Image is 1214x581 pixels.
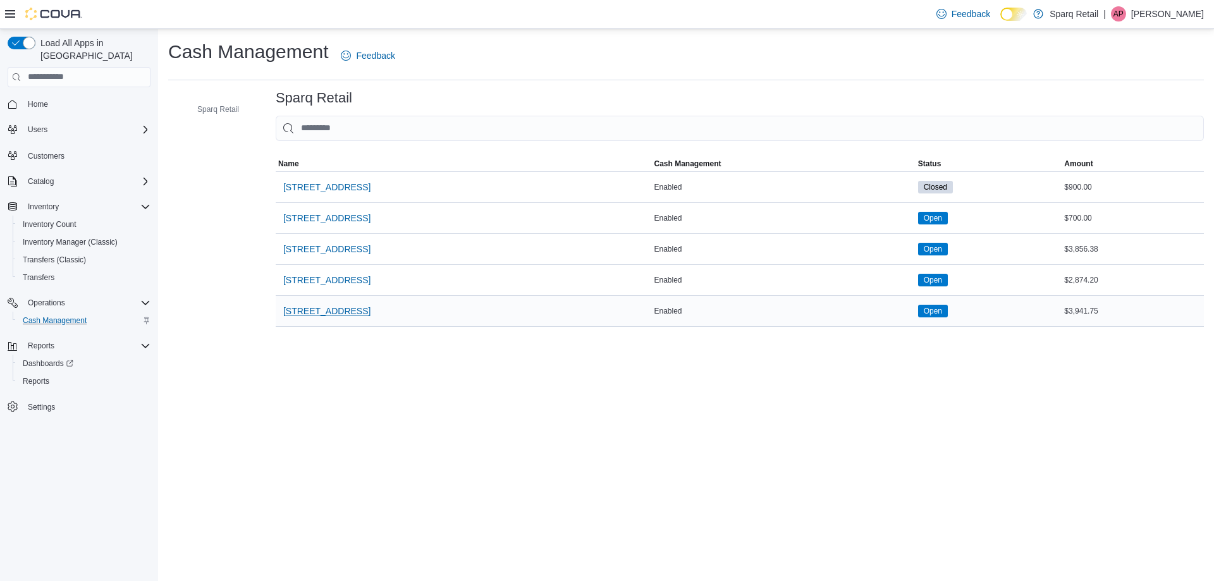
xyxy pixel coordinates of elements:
span: Users [28,125,47,135]
a: Transfers (Classic) [18,252,91,267]
span: Catalog [28,176,54,187]
div: Enabled [651,303,915,319]
span: Closed [924,181,947,193]
span: Open [918,305,948,317]
div: $3,941.75 [1062,303,1204,319]
button: Inventory Count [13,216,156,233]
div: $3,856.38 [1062,242,1204,257]
div: Enabled [651,242,915,257]
a: Dashboards [13,355,156,372]
a: Home [23,97,53,112]
button: Status [916,156,1062,171]
span: Transfers (Classic) [18,252,150,267]
a: Feedback [336,43,400,68]
span: Reports [18,374,150,389]
span: Sparq Retail [197,104,239,114]
button: Reports [3,337,156,355]
span: Inventory Count [18,217,150,232]
span: Dashboards [18,356,150,371]
button: Reports [23,338,59,353]
h3: Sparq Retail [276,90,352,106]
span: Customers [23,147,150,163]
span: Open [924,243,942,255]
p: Sparq Retail [1050,6,1098,21]
span: Open [918,274,948,286]
span: Closed [918,181,953,193]
button: Inventory Manager (Classic) [13,233,156,251]
div: Aiden Perrin [1111,6,1126,21]
span: [STREET_ADDRESS] [283,274,371,286]
button: Catalog [3,173,156,190]
span: Operations [28,298,65,308]
span: [STREET_ADDRESS] [283,181,371,193]
span: Inventory Manager (Classic) [23,237,118,247]
span: Inventory Count [23,219,77,229]
input: Dark Mode [1000,8,1027,21]
nav: Complex example [8,90,150,449]
button: Settings [3,398,156,416]
span: Name [278,159,299,169]
span: Status [918,159,941,169]
span: Open [924,212,942,224]
span: Home [28,99,48,109]
span: Amount [1064,159,1093,169]
button: Catalog [23,174,59,189]
a: Feedback [931,1,995,27]
span: Settings [28,402,55,412]
span: Load All Apps in [GEOGRAPHIC_DATA] [35,37,150,62]
a: Dashboards [18,356,78,371]
span: Operations [23,295,150,310]
span: AP [1113,6,1124,21]
span: Feedback [356,49,395,62]
div: Enabled [651,180,915,195]
span: [STREET_ADDRESS] [283,243,371,255]
a: Reports [18,374,54,389]
span: Reports [28,341,54,351]
button: Inventory [23,199,64,214]
span: Cash Management [654,159,721,169]
img: Cova [25,8,82,20]
span: Open [918,212,948,224]
span: Inventory [28,202,59,212]
span: Cash Management [18,313,150,328]
p: | [1103,6,1106,21]
button: Users [3,121,156,138]
button: Cash Management [651,156,915,171]
button: Inventory [3,198,156,216]
h1: Cash Management [168,39,328,64]
span: Transfers [18,270,150,285]
button: Transfers (Classic) [13,251,156,269]
span: Users [23,122,150,137]
button: Cash Management [13,312,156,329]
span: Dashboards [23,358,73,369]
div: $700.00 [1062,211,1204,226]
button: Customers [3,146,156,164]
button: Operations [3,294,156,312]
span: Inventory [23,199,150,214]
a: Cash Management [18,313,92,328]
div: Enabled [651,211,915,226]
button: Reports [13,372,156,390]
button: [STREET_ADDRESS] [278,267,376,293]
button: Name [276,156,652,171]
button: [STREET_ADDRESS] [278,205,376,231]
button: Home [3,95,156,113]
button: [STREET_ADDRESS] [278,174,376,200]
span: Open [924,305,942,317]
span: Home [23,96,150,112]
div: $900.00 [1062,180,1204,195]
a: Inventory Count [18,217,82,232]
button: Sparq Retail [180,102,244,117]
a: Settings [23,400,60,415]
input: This is a search bar. As you type, the results lower in the page will automatically filter. [276,116,1204,141]
span: [STREET_ADDRESS] [283,212,371,224]
p: [PERSON_NAME] [1131,6,1204,21]
button: Users [23,122,52,137]
a: Inventory Manager (Classic) [18,235,123,250]
button: Transfers [13,269,156,286]
span: Reports [23,338,150,353]
span: Customers [28,151,64,161]
a: Customers [23,149,70,164]
span: Settings [23,399,150,415]
div: Enabled [651,272,915,288]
